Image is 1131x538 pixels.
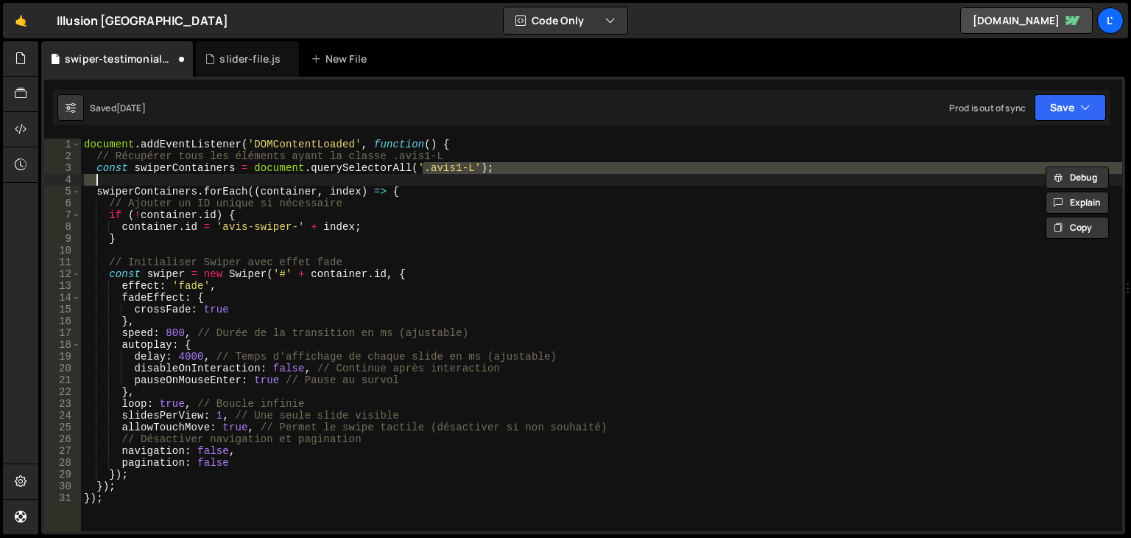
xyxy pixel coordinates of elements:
button: Save [1035,94,1106,121]
button: Debug [1046,167,1109,189]
div: 28 [44,457,81,469]
div: 2 [44,150,81,162]
button: Copy [1046,217,1109,239]
div: 26 [44,433,81,445]
div: 15 [44,304,81,315]
div: 3 [44,162,81,174]
a: L' [1097,7,1124,34]
div: 24 [44,410,81,422]
div: 7 [44,209,81,221]
div: 19 [44,351,81,363]
div: 22 [44,386,81,398]
div: 18 [44,339,81,351]
div: 1 [44,139,81,150]
div: 25 [44,422,81,433]
div: 31 [44,492,81,504]
a: [DOMAIN_NAME] [960,7,1093,34]
div: 4 [44,174,81,186]
div: New File [311,52,373,66]
div: 8 [44,221,81,233]
button: Explain [1046,192,1109,214]
div: Saved [90,102,146,114]
div: 23 [44,398,81,410]
div: 12 [44,268,81,280]
button: Code Only [504,7,627,34]
div: 6 [44,198,81,209]
div: 16 [44,315,81,327]
div: 5 [44,186,81,198]
a: 🤙 [3,3,39,38]
div: [DATE] [116,102,146,114]
div: 10 [44,245,81,256]
div: 29 [44,469,81,481]
div: 21 [44,374,81,386]
div: 17 [44,327,81,339]
div: Illusion [GEOGRAPHIC_DATA] [57,12,228,29]
div: 30 [44,481,81,492]
div: slider-file.js [219,52,281,66]
div: 11 [44,256,81,268]
div: 13 [44,280,81,292]
div: Prod is out of sync [949,102,1026,114]
div: 14 [44,292,81,304]
div: swiper-testimonials.js [65,52,175,66]
div: 9 [44,233,81,245]
div: 20 [44,363,81,374]
div: 27 [44,445,81,457]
